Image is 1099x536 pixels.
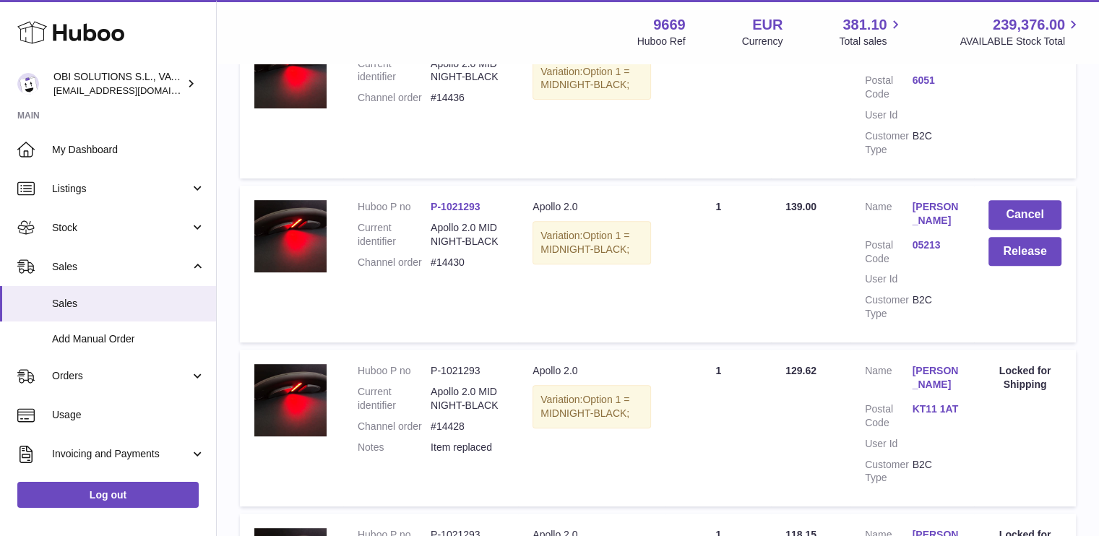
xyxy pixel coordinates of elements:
span: [EMAIL_ADDRESS][DOMAIN_NAME] [53,85,212,96]
span: 381.10 [842,15,887,35]
img: 96691737388559.jpg [254,36,327,108]
div: Variation: [533,57,651,100]
dt: Customer Type [865,129,912,157]
dd: Apollo 2.0 MIDNIGHT-BLACK [431,57,504,85]
div: Variation: [533,385,651,428]
dt: Postal Code [865,402,912,430]
button: Cancel [988,200,1061,230]
span: 129.62 [785,365,816,376]
strong: EUR [752,15,783,35]
span: Sales [52,297,205,311]
div: Variation: [533,221,651,264]
span: 239,376.00 [993,15,1065,35]
a: Log out [17,482,199,508]
dd: P-1021293 [431,364,504,378]
div: OBI SOLUTIONS S.L., VAT: B70911078 [53,70,184,98]
img: 96691737388559.jpg [254,364,327,436]
button: Release [988,237,1061,267]
a: 05213 [912,238,959,252]
span: AVAILABLE Stock Total [960,35,1082,48]
dt: Postal Code [865,74,912,101]
a: KT11 1AT [912,402,959,416]
dt: User Id [865,108,912,122]
a: 239,376.00 AVAILABLE Stock Total [960,15,1082,48]
span: Sales [52,260,190,274]
img: 96691737388559.jpg [254,200,327,272]
span: Orders [52,369,190,383]
span: My Dashboard [52,143,205,157]
dt: Notes [358,441,431,454]
span: Add Manual Order [52,332,205,346]
td: 1 [665,350,771,506]
dt: Postal Code [865,238,912,266]
dt: Huboo P no [358,200,431,214]
dt: Name [865,364,912,395]
dt: Customer Type [865,458,912,485]
div: Apollo 2.0 [533,200,651,214]
td: 1 [665,186,771,342]
dd: #14436 [431,91,504,105]
span: Total sales [839,35,903,48]
dd: #14428 [431,420,504,433]
span: Stock [52,221,190,235]
dt: User Id [865,437,912,451]
div: Apollo 2.0 [533,364,651,378]
dt: Customer Type [865,293,912,321]
div: Currency [742,35,783,48]
dt: Current identifier [358,385,431,412]
dd: B2C [912,129,959,157]
dd: Apollo 2.0 MIDNIGHT-BLACK [431,385,504,412]
p: Item replaced [431,441,504,454]
div: Huboo Ref [637,35,686,48]
dd: #14430 [431,256,504,269]
dt: Current identifier [358,221,431,248]
a: [PERSON_NAME] [912,200,959,228]
span: Usage [52,408,205,422]
span: Invoicing and Payments [52,447,190,461]
a: P-1021293 [431,201,480,212]
dt: Channel order [358,256,431,269]
span: Listings [52,182,190,196]
dt: Current identifier [358,57,431,85]
a: 381.10 Total sales [839,15,903,48]
dd: B2C [912,293,959,321]
dt: Huboo P no [358,364,431,378]
span: Option 1 = MIDNIGHT-BLACK; [540,230,629,255]
span: Option 1 = MIDNIGHT-BLACK; [540,66,629,91]
a: 6051 [912,74,959,87]
dt: User Id [865,272,912,286]
td: 1 [665,22,771,178]
dt: Name [865,200,912,231]
dd: Apollo 2.0 MIDNIGHT-BLACK [431,221,504,248]
dt: Channel order [358,420,431,433]
a: [PERSON_NAME] [912,364,959,392]
dd: B2C [912,458,959,485]
img: hello@myobistore.com [17,73,39,95]
dt: Channel order [358,91,431,105]
span: Option 1 = MIDNIGHT-BLACK; [540,394,629,419]
div: Locked for Shipping [988,364,1061,392]
span: 139.00 [785,201,816,212]
strong: 9669 [653,15,686,35]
